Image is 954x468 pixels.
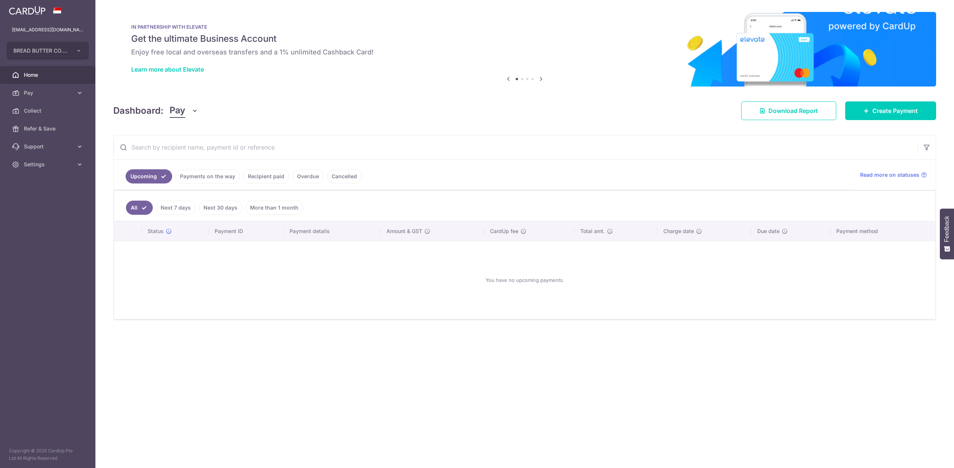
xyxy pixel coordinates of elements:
[170,104,185,118] span: Pay
[148,227,164,235] span: Status
[131,66,204,73] a: Learn more about Elevate
[663,227,694,235] span: Charge date
[24,125,73,132] span: Refer & Save
[757,227,780,235] span: Due date
[386,227,422,235] span: Amount & GST
[170,104,198,118] button: Pay
[113,104,164,117] h4: Dashboard:
[126,169,172,183] a: Upcoming
[741,101,836,120] a: Download Report
[131,24,918,30] p: IN PARTNERSHIP WITH ELEVATE
[940,208,954,259] button: Feedback - Show survey
[7,42,89,60] button: BREAD BUTTER CO. PRIVATE LIMITED
[327,169,362,183] a: Cancelled
[872,106,918,115] span: Create Payment
[768,106,818,115] span: Download Report
[123,247,926,313] div: You have no upcoming payments.
[113,12,936,87] img: Renovation banner
[243,169,289,183] a: Recipient paid
[114,135,918,159] input: Search by recipient name, payment id or reference
[13,47,69,54] span: BREAD BUTTER CO. PRIVATE LIMITED
[209,222,284,241] th: Payment ID
[156,201,196,215] a: Next 7 days
[845,101,936,120] a: Create Payment
[490,227,518,235] span: CardUp fee
[12,26,83,34] p: [EMAIL_ADDRESS][DOMAIN_NAME]
[860,171,919,179] span: Read more on statuses
[175,169,240,183] a: Payments on the way
[131,33,918,45] h5: Get the ultimate Business Account
[292,169,324,183] a: Overdue
[24,89,73,97] span: Pay
[830,222,935,241] th: Payment method
[860,171,927,179] a: Read more on statuses
[284,222,380,241] th: Payment details
[199,201,242,215] a: Next 30 days
[24,71,73,79] span: Home
[24,143,73,150] span: Support
[906,446,947,464] iframe: Opens a widget where you can find more information
[24,161,73,168] span: Settings
[126,201,153,215] a: All
[9,6,45,15] img: CardUp
[245,201,303,215] a: More than 1 month
[131,48,918,57] h6: Enjoy free local and overseas transfers and a 1% unlimited Cashback Card!
[944,216,950,242] span: Feedback
[580,227,605,235] span: Total amt.
[24,107,73,114] span: Collect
